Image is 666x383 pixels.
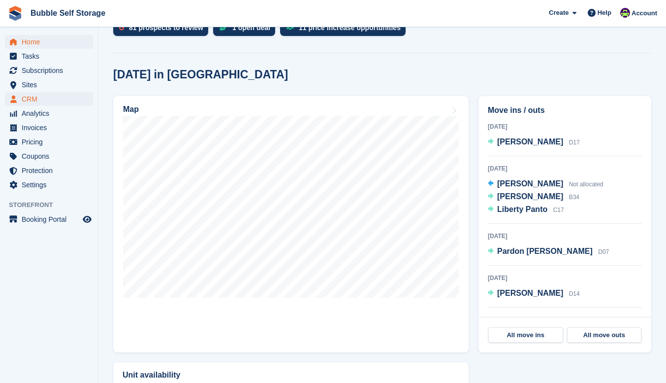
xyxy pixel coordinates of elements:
span: Booking Portal [22,212,81,226]
a: [PERSON_NAME] D14 [488,287,580,300]
a: Liberty Panto C17 [488,204,564,216]
span: Settings [22,178,81,192]
div: [DATE] [488,164,642,173]
h2: Unit availability [123,371,180,380]
span: [PERSON_NAME] [497,192,563,201]
div: 81 prospects to review [129,24,203,32]
a: [PERSON_NAME] Not allocated [488,178,603,191]
a: [PERSON_NAME] B34 [488,191,579,204]
a: menu [5,106,93,120]
span: Coupons [22,149,81,163]
img: price_increase_opportunities-93ffe204e8149a01c8c9dc8f82e8f89637d9d84a8eef4429ea346261dce0b2c0.svg [286,26,294,30]
img: prospect-51fa495bee0391a8d652442698ab0144808aea92771e9ea1ae160a38d050c398.svg [119,25,124,31]
h2: Map [123,105,139,114]
a: menu [5,164,93,177]
a: Bubble Self Storage [27,5,109,21]
img: deal-1b604bf984904fb50ccaf53a9ad4b4a5d6e5aea283cecdc64d6e3604feb123c2.svg [219,24,227,31]
span: Liberty Panto [497,205,547,213]
span: Analytics [22,106,81,120]
span: Create [549,8,569,18]
a: Map [113,96,469,352]
a: menu [5,121,93,135]
span: Account [632,8,657,18]
a: All move outs [567,327,642,343]
a: menu [5,64,93,77]
img: Tom Gilmore [620,8,630,18]
div: 11 price increase opportunities [299,24,401,32]
span: Subscriptions [22,64,81,77]
span: Protection [22,164,81,177]
a: menu [5,92,93,106]
div: [DATE] [488,232,642,241]
span: Storefront [9,200,98,210]
h2: [DATE] in [GEOGRAPHIC_DATA] [113,68,288,81]
span: Home [22,35,81,49]
div: [DATE] [488,315,642,324]
a: Preview store [81,213,93,225]
span: Pardon [PERSON_NAME] [497,247,593,255]
span: D14 [569,290,580,297]
a: menu [5,135,93,149]
a: menu [5,178,93,192]
a: 1 open deal [213,19,280,41]
a: [PERSON_NAME] D17 [488,136,580,149]
a: 81 prospects to review [113,19,213,41]
span: Help [598,8,611,18]
span: C17 [553,207,564,213]
span: D07 [598,248,609,255]
span: Invoices [22,121,81,135]
a: Pardon [PERSON_NAME] D07 [488,245,609,258]
span: Sites [22,78,81,92]
img: stora-icon-8386f47178a22dfd0bd8f6a31ec36ba5ce8667c1dd55bd0f319d3a0aa187defe.svg [8,6,23,21]
a: All move ins [488,327,563,343]
a: menu [5,212,93,226]
span: [PERSON_NAME] [497,289,563,297]
span: CRM [22,92,81,106]
span: Tasks [22,49,81,63]
span: D17 [569,139,580,146]
span: B34 [569,194,579,201]
a: menu [5,35,93,49]
div: [DATE] [488,122,642,131]
span: [PERSON_NAME] [497,138,563,146]
a: menu [5,149,93,163]
a: 11 price increase opportunities [280,19,411,41]
span: Not allocated [569,181,603,188]
span: Pricing [22,135,81,149]
h2: Move ins / outs [488,104,642,116]
span: [PERSON_NAME] [497,179,563,188]
div: [DATE] [488,274,642,282]
a: menu [5,49,93,63]
div: 1 open deal [232,24,270,32]
a: menu [5,78,93,92]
